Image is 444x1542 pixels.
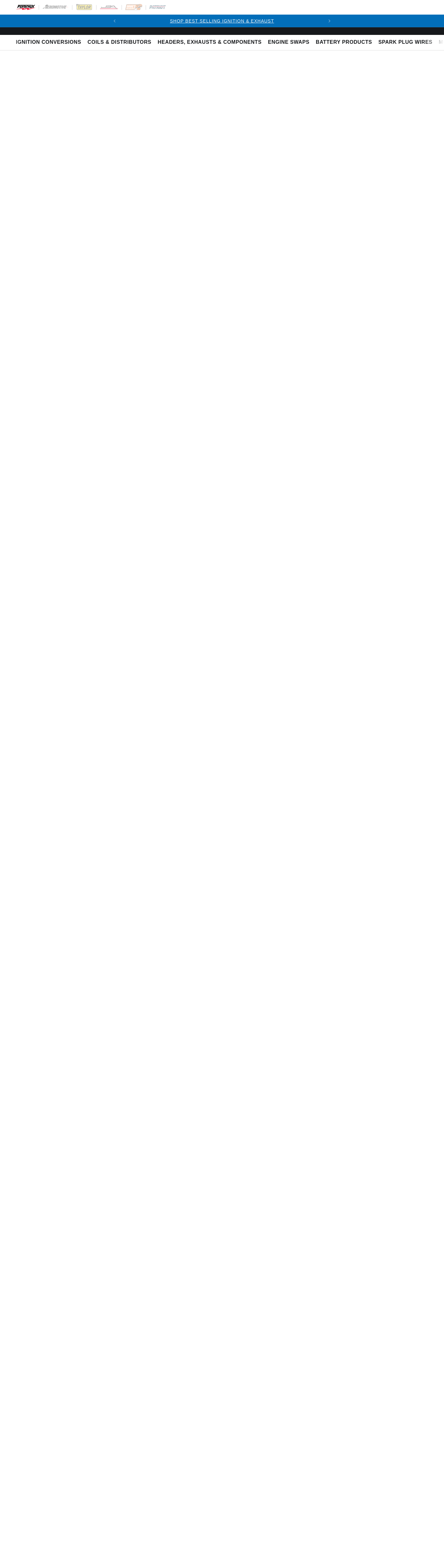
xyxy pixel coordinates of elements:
div: 1 of 2 [121,17,323,24]
span: Spark Plug Wires [378,39,432,46]
span: Ignition Conversions [16,39,81,46]
summary: Engine Swaps [265,35,313,50]
summary: Spark Plug Wires [375,35,435,50]
summary: Battery Products [313,35,375,50]
a: SHOP BEST SELLING IGNITION & EXHAUST [170,18,274,23]
span: Battery Products [316,39,372,46]
button: Translation missing: en.sections.announcements.next_announcement [323,15,336,27]
summary: Headers, Exhausts & Components [155,35,265,50]
summary: Coils & Distributors [84,35,155,50]
div: Announcement [121,17,323,24]
button: Translation missing: en.sections.announcements.previous_announcement [108,15,121,27]
span: Coils & Distributors [88,39,151,46]
span: Engine Swaps [268,39,309,46]
summary: Ignition Conversions [16,35,84,50]
span: Headers, Exhausts & Components [158,39,262,46]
